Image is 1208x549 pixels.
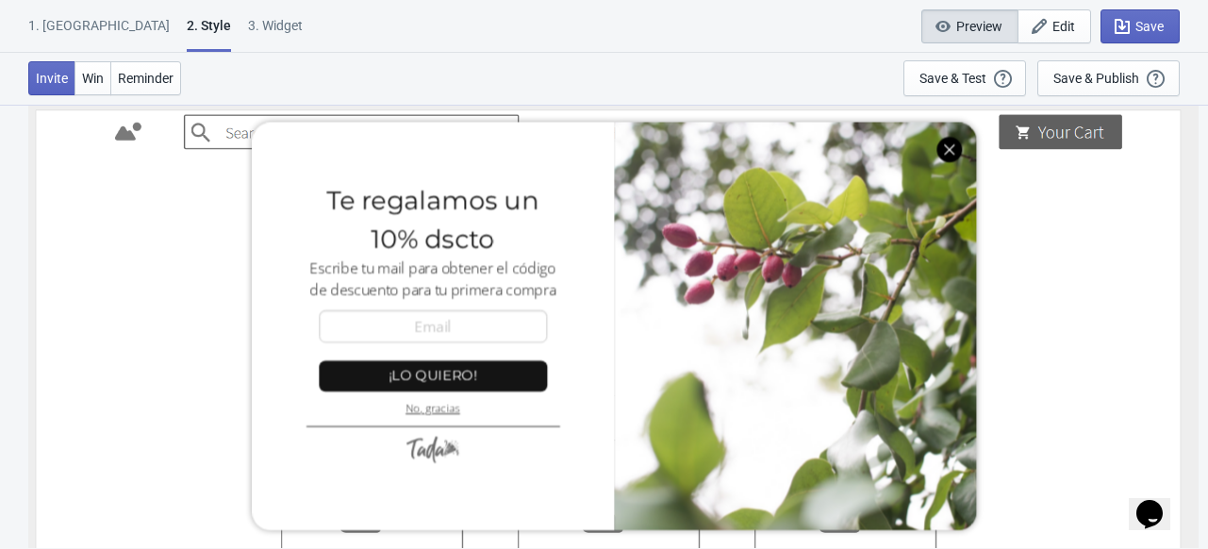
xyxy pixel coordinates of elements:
[1100,9,1180,43] button: Save
[110,61,181,95] button: Reminder
[903,60,1026,96] button: Save & Test
[1129,474,1189,530] iframe: chat widget
[248,16,303,49] div: 3. Widget
[82,71,104,86] span: Win
[1135,19,1164,34] span: Save
[118,71,174,86] span: Reminder
[74,61,111,95] button: Win
[28,61,75,95] button: Invite
[187,16,231,52] div: 2 . Style
[956,19,1002,34] span: Preview
[1018,9,1091,43] button: Edit
[919,71,986,86] div: Save & Test
[36,71,68,86] span: Invite
[1053,71,1139,86] div: Save & Publish
[1037,60,1180,96] button: Save & Publish
[1052,19,1075,34] span: Edit
[28,16,170,49] div: 1. [GEOGRAPHIC_DATA]
[921,9,1018,43] button: Preview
